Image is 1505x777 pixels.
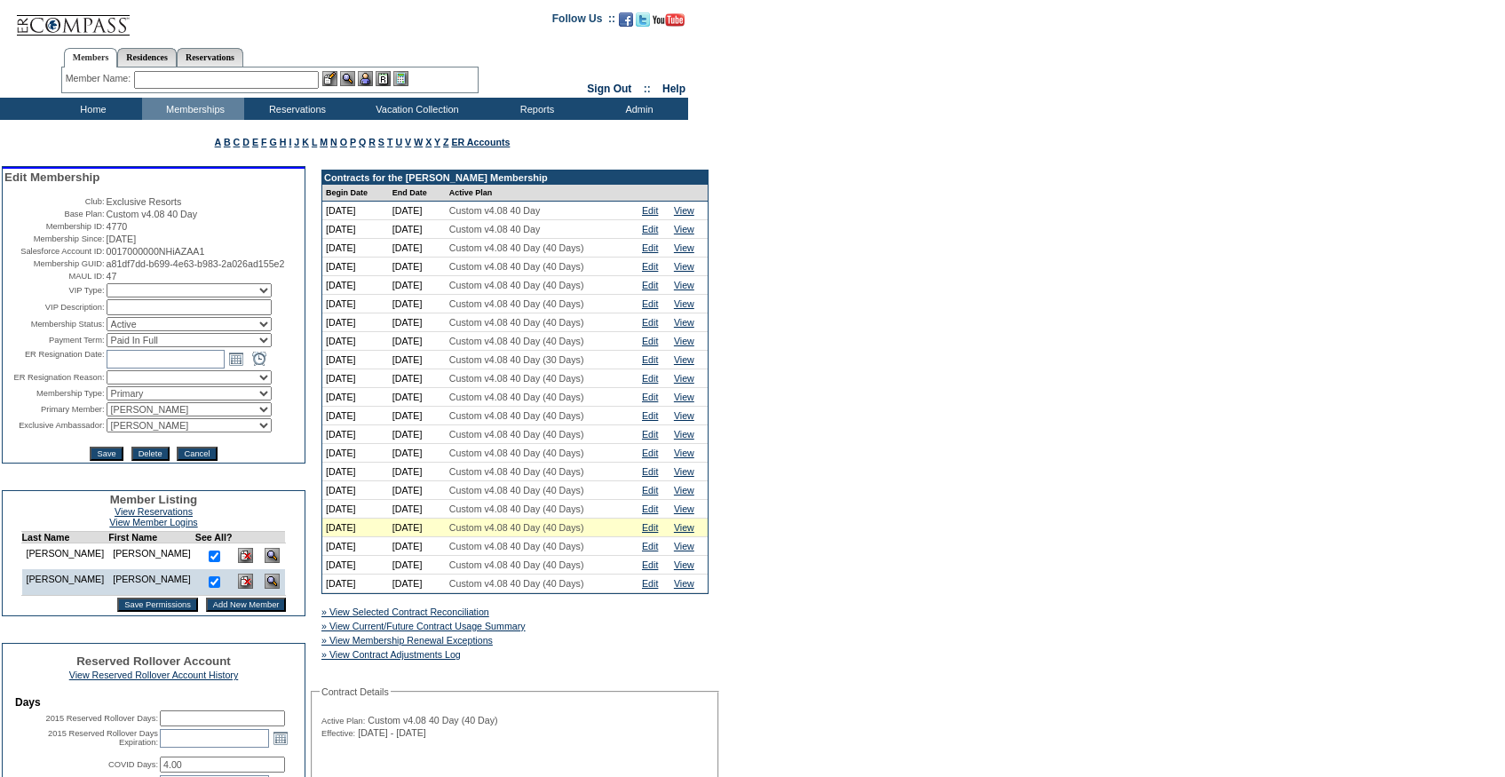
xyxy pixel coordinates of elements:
td: ER Resignation Reason: [4,370,105,385]
td: [PERSON_NAME] [108,569,195,596]
img: Follow us on Twitter [636,12,650,27]
td: [DATE] [389,239,446,258]
td: [DATE] [389,481,446,500]
a: Q [359,137,366,147]
a: J [294,137,299,147]
a: Edit [642,485,658,496]
span: :: [644,83,651,95]
td: Admin [586,98,688,120]
span: Custom v4.08 40 Day (40 Days) [449,466,584,477]
a: View [674,541,694,551]
a: View [674,466,694,477]
td: Membership GUID: [4,258,105,269]
span: [DATE] - [DATE] [358,727,426,738]
span: Custom v4.08 40 Day (30 Days) [449,354,584,365]
td: [DATE] [389,351,446,369]
td: Membership Status: [4,317,105,331]
input: Cancel [177,447,217,461]
a: A [215,137,221,147]
a: M [320,137,328,147]
td: [DATE] [322,295,389,313]
a: » View Selected Contract Reconciliation [321,607,489,617]
td: [DATE] [322,537,389,556]
td: End Date [389,185,446,202]
span: Custom v4.08 40 Day (40 Days) [449,485,584,496]
a: V [405,137,411,147]
td: [DATE] [322,276,389,295]
span: Custom v4.08 40 Day (40 Days) [449,559,584,570]
a: View [674,280,694,290]
td: [DATE] [389,556,446,575]
img: View Dashboard [265,574,280,589]
label: COVID Days: [108,760,158,769]
a: Follow us on Twitter [636,18,650,28]
a: U [395,137,402,147]
a: G [269,137,276,147]
a: C [234,137,241,147]
td: Home [40,98,142,120]
a: Edit [642,503,658,514]
a: Edit [642,224,658,234]
td: [DATE] [389,519,446,537]
a: L [312,137,317,147]
td: [DATE] [389,575,446,593]
a: Edit [642,317,658,328]
td: Membership Type: [4,386,105,400]
span: Custom v4.08 40 Day [449,224,540,234]
span: 47 [107,271,117,281]
td: Base Plan: [4,209,105,219]
img: b_calculator.gif [393,71,408,86]
a: Edit [642,242,658,253]
a: View [674,242,694,253]
span: Custom v4.08 40 Day (40 Days) [449,410,584,421]
span: Custom v4.08 40 Day (40 Days) [449,503,584,514]
td: Active Plan [446,185,638,202]
td: [DATE] [389,313,446,332]
span: Active Plan: [321,716,365,726]
span: Custom v4.08 40 Day (40 Days) [449,522,584,533]
a: View [674,298,694,309]
a: H [280,137,287,147]
a: Edit [642,336,658,346]
td: [DATE] [322,313,389,332]
a: R [368,137,376,147]
a: Edit [642,559,658,570]
span: Custom v4.08 40 Day (40 Days) [449,261,584,272]
a: View [674,261,694,272]
a: Edit [642,466,658,477]
a: Edit [642,373,658,384]
input: Save Permissions [117,598,198,612]
a: P [350,137,356,147]
a: Open the calendar popup. [226,349,246,369]
a: Edit [642,280,658,290]
td: [DATE] [322,220,389,239]
span: 0017000000NHiAZAA1 [107,246,205,257]
span: Custom v4.08 40 Day [449,205,540,216]
a: Edit [642,354,658,365]
a: N [330,137,337,147]
a: Edit [642,448,658,458]
td: [DATE] [389,332,446,351]
td: [DATE] [389,276,446,295]
a: T [387,137,393,147]
td: [PERSON_NAME] [21,569,108,596]
span: Reserved Rollover Account [76,654,231,668]
td: [DATE] [322,444,389,463]
a: » View Contract Adjustments Log [321,649,461,660]
td: [DATE] [389,463,446,481]
span: Custom v4.08 40 Day [107,209,197,219]
a: View [674,354,694,365]
a: I [289,137,291,147]
a: View [674,392,694,402]
td: [DATE] [389,388,446,407]
label: 2015 Reserved Rollover Days Expiration: [48,729,158,747]
a: View [674,485,694,496]
img: Delete [238,574,253,589]
a: O [340,137,347,147]
td: [DATE] [322,351,389,369]
span: Effective: [321,728,355,739]
span: 4770 [107,221,128,232]
td: [DATE] [322,388,389,407]
td: [DATE] [389,220,446,239]
a: D [242,137,250,147]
